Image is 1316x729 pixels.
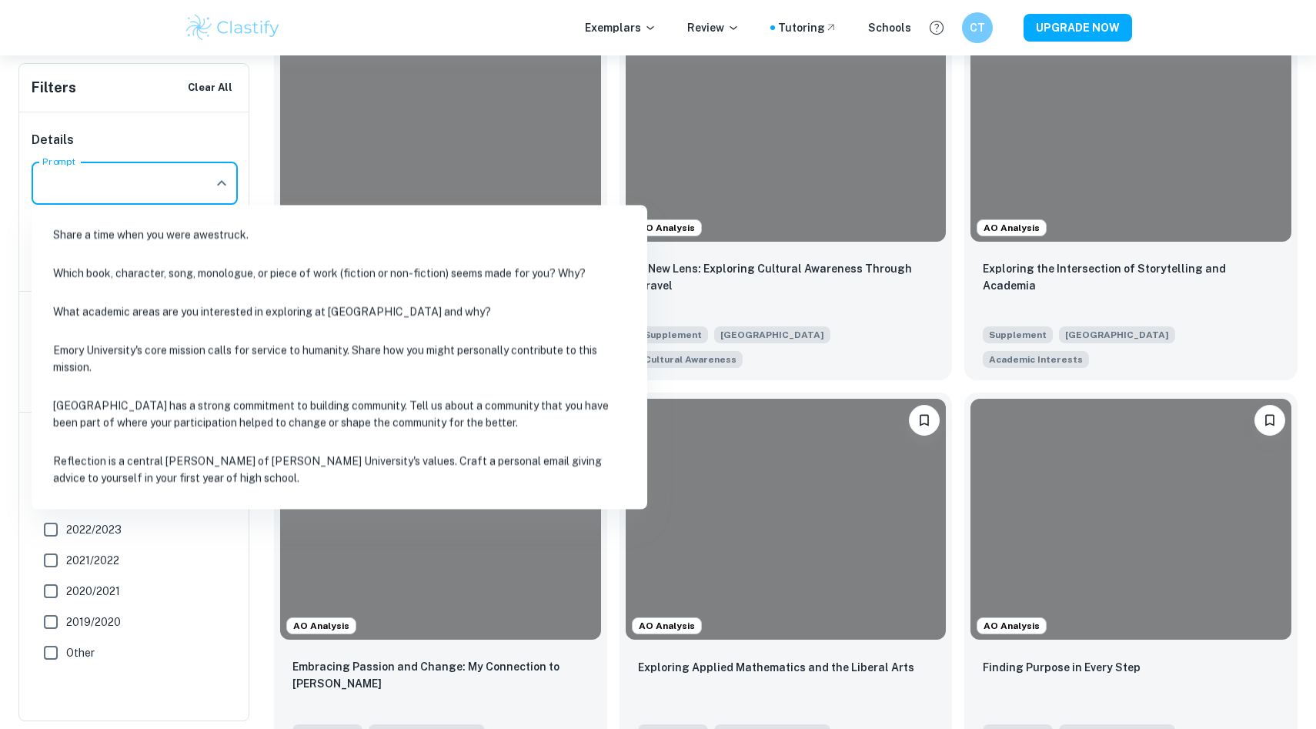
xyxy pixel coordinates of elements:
span: Reflect on a personal experience where you intentionally expanded your cultural awareness. [638,349,743,368]
p: Exploring the Intersection of Storytelling and Academia [983,260,1279,294]
li: Emory University's core mission calls for service to humanity. Share how you might personally con... [38,333,641,385]
li: Which book, character, song, monologue, or piece of work (fiction or non-fiction) seems made for ... [38,256,641,291]
a: Tutoring [778,19,837,36]
h6: Filters [32,77,76,99]
label: Prompt [42,155,76,168]
span: Supplement [638,326,708,343]
button: Close [211,172,232,194]
span: AO Analysis [977,619,1046,633]
li: Reflection is a central [PERSON_NAME] of [PERSON_NAME] University's values. Craft a personal emai... [38,443,641,496]
p: A New Lens: Exploring Cultural Awareness Through Travel [638,260,934,294]
span: Supplement [983,326,1053,343]
span: What academic areas are you interested in exploring in college? [983,349,1089,368]
a: Schools [868,19,911,36]
p: Review [687,19,740,36]
li: What academic areas are you interested in exploring at [GEOGRAPHIC_DATA] and why? [38,294,641,329]
button: Bookmark [1254,405,1285,436]
span: [GEOGRAPHIC_DATA] [714,326,830,343]
p: Finding Purpose in Every Step [983,659,1141,676]
span: AO Analysis [633,619,701,633]
button: Clear All [184,76,236,99]
span: AO Analysis [633,221,701,235]
h6: CT [969,19,987,36]
span: Cultural Awareness [644,353,736,366]
img: Clastify logo [184,12,282,43]
span: 2021/2022 [66,552,119,569]
span: 2022/2023 [66,521,122,538]
p: Embracing Passion and Change: My Connection to Hamilton [292,658,589,692]
li: [GEOGRAPHIC_DATA] has a strong commitment to building community. Tell us about a community that y... [38,388,641,440]
button: UPGRADE NOW [1024,14,1132,42]
li: Share a time when you were awestruck. [38,217,641,252]
p: Exploring Applied Mathematics and the Liberal Arts [638,659,914,676]
span: Academic Interests [989,353,1083,366]
span: 2020/2021 [66,583,120,600]
span: AO Analysis [977,221,1046,235]
span: [GEOGRAPHIC_DATA] [1059,326,1175,343]
button: Help and Feedback [924,15,950,41]
p: Exemplars [585,19,656,36]
span: AO Analysis [287,619,356,633]
button: CT [962,12,993,43]
span: 2019/2020 [66,614,121,630]
button: Bookmark [909,405,940,436]
h6: Details [32,131,238,149]
span: Other [66,644,95,661]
